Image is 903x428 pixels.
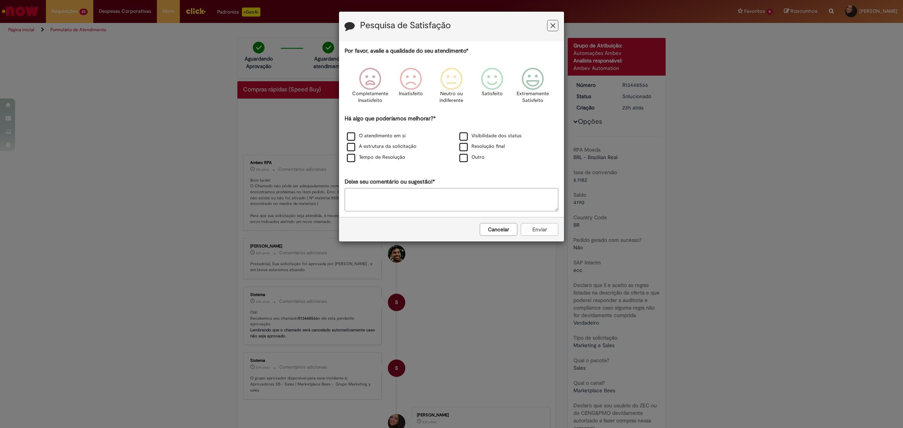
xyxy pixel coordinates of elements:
p: Completamente Insatisfeito [352,90,388,104]
p: Extremamente Satisfeito [517,90,549,104]
label: Visibilidade dos status [459,132,521,140]
p: Satisfeito [482,90,503,97]
button: Cancelar [480,223,517,236]
p: Insatisfeito [399,90,423,97]
label: Por favor, avalie a qualidade do seu atendimento* [345,47,468,55]
label: A estrutura da solicitação [347,143,417,150]
label: Resolução final [459,143,505,150]
label: Tempo de Resolução [347,154,405,161]
label: Deixe seu comentário ou sugestão!* [345,178,435,186]
p: Neutro ou indiferente [438,90,465,104]
div: Insatisfeito [392,62,430,114]
label: Outro [459,154,485,161]
div: Extremamente Satisfeito [514,62,552,114]
div: Satisfeito [473,62,511,114]
div: Há algo que poderíamos melhorar?* [345,115,558,163]
div: Neutro ou indiferente [432,62,471,114]
label: Pesquisa de Satisfação [360,21,451,30]
label: O atendimento em si [347,132,406,140]
div: Completamente Insatisfeito [351,62,389,114]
